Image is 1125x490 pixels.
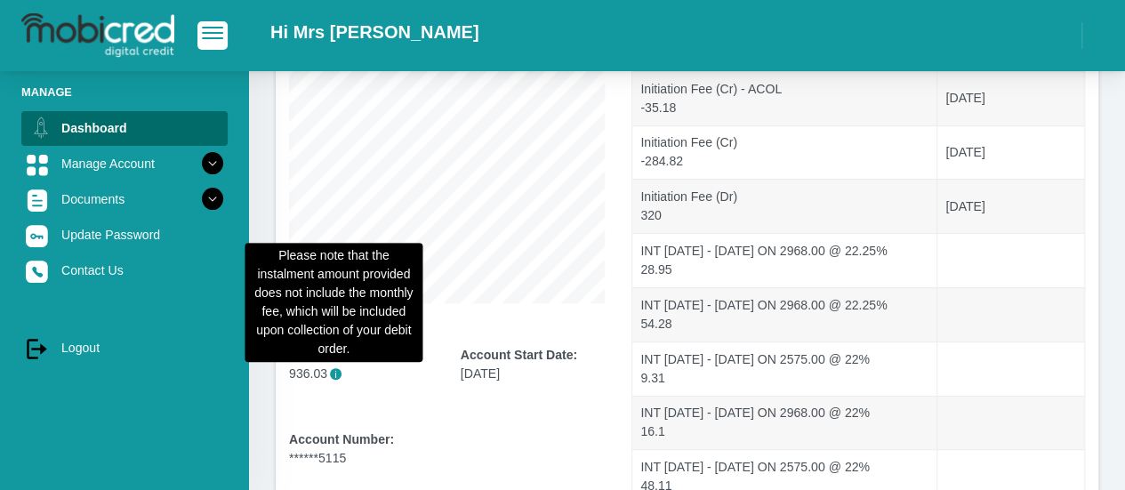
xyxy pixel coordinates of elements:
[937,179,1084,233] td: [DATE]
[270,21,478,43] h2: Hi Mrs [PERSON_NAME]
[632,341,937,396] td: INT [DATE] - [DATE] ON 2575.00 @ 22% 9.31
[21,111,228,145] a: Dashboard
[632,233,937,287] td: INT [DATE] - [DATE] ON 2968.00 @ 22.25% 28.95
[330,368,342,380] span: i
[632,71,937,125] td: Initiation Fee (Cr) - ACOL -35.18
[289,432,394,446] b: Account Number:
[937,71,1084,125] td: [DATE]
[21,84,228,100] li: Manage
[21,218,228,252] a: Update Password
[461,346,606,383] div: [DATE]
[461,348,577,362] b: Account Start Date:
[245,243,422,362] div: Please note that the instalment amount provided does not include the monthly fee, which will be i...
[632,179,937,233] td: Initiation Fee (Dr) 320
[632,125,937,180] td: Initiation Fee (Cr) -284.82
[289,365,434,383] p: 936.03
[21,331,228,365] a: Logout
[21,182,228,216] a: Documents
[632,396,937,450] td: INT [DATE] - [DATE] ON 2968.00 @ 22% 16.1
[21,147,228,181] a: Manage Account
[632,287,937,341] td: INT [DATE] - [DATE] ON 2968.00 @ 22.25% 54.28
[21,13,174,58] img: logo-mobicred.svg
[937,125,1084,180] td: [DATE]
[21,253,228,287] a: Contact Us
